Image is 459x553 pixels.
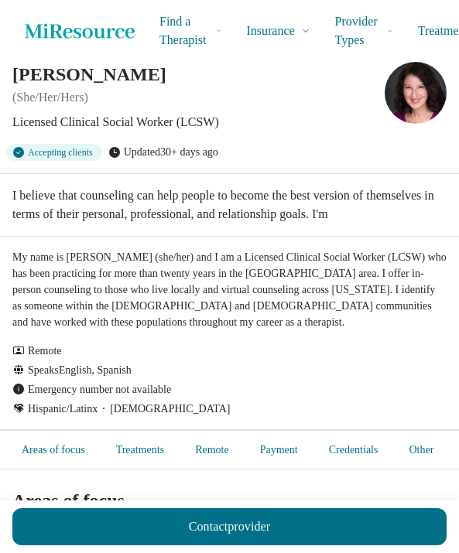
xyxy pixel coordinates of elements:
a: Areas of focus [3,450,106,482]
span: Hispanic/Latinx [28,417,103,433]
span: [DEMOGRAPHIC_DATA] [103,417,231,433]
div: Remote [12,359,447,375]
h1: [PERSON_NAME] [12,62,372,88]
h2: Areas of focus [12,467,447,531]
p: My name is [PERSON_NAME] (she/her) and I am a Licensed Clinical Social Worker (LCSW) who has been... [12,249,447,346]
div: Updated 30+ days ago [118,144,245,161]
div: Emergency number not available [12,398,447,414]
span: Insurance [254,20,310,42]
p: Licensed Clinical Social Worker (LCSW) [12,113,372,131]
div: Accepting clients [6,144,112,161]
a: Treatments [118,450,195,482]
button: Contactprovider [12,508,447,545]
span: Provider Types [351,11,402,51]
a: Credentials [353,450,430,482]
a: Remote [207,450,265,482]
div: Speaks English, Spanish [12,378,447,394]
img: Elaine Ahmad, Licensed Clinical Social Worker (LCSW) [385,62,447,124]
a: Payment [278,450,341,482]
p: ( She/Her/Hers ) [12,88,372,107]
a: Home page [25,15,135,46]
span: Find a Therapist [159,11,217,51]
